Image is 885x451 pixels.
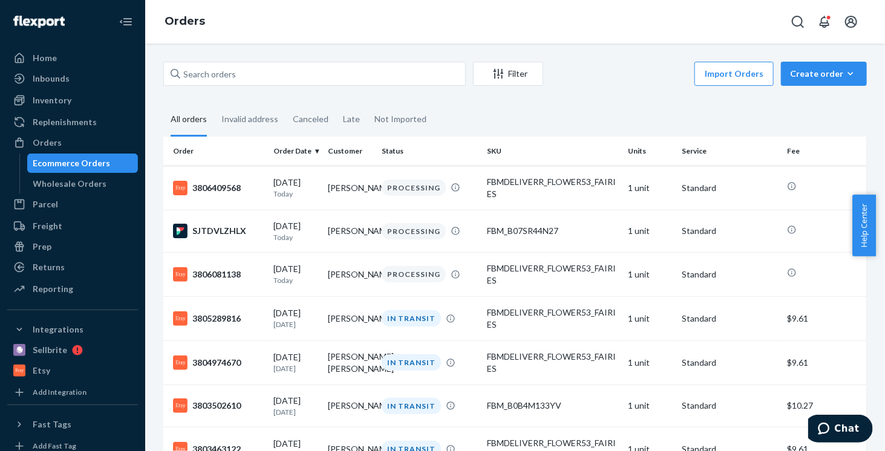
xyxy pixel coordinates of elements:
[812,10,837,34] button: Open notifications
[487,225,618,237] div: FBM_B07SR44N27
[33,323,83,336] div: Integrations
[694,62,774,86] button: Import Orders
[374,103,426,135] div: Not Imported
[33,344,67,356] div: Sellbrite
[808,415,873,445] iframe: Opens a widget where you can chat to one of our agents
[273,351,318,374] div: [DATE]
[343,103,360,135] div: Late
[273,307,318,329] div: [DATE]
[273,189,318,199] p: Today
[173,311,264,326] div: 3805289816
[33,418,71,430] div: Fast Tags
[33,178,107,190] div: Wholesale Orders
[155,4,215,39] ol: breadcrumbs
[33,387,87,397] div: Add Integration
[623,210,677,252] td: 1 unit
[487,307,618,331] div: FBMDELIVERR_FLOWER53_FAIRIES
[269,137,322,166] th: Order Date
[7,258,138,277] a: Returns
[173,267,264,282] div: 3806081138
[33,73,70,85] div: Inbounds
[852,195,876,256] button: Help Center
[33,94,71,106] div: Inventory
[782,340,867,384] td: $9.61
[163,62,466,86] input: Search orders
[273,275,318,285] p: Today
[33,220,62,232] div: Freight
[781,62,867,86] button: Create order
[33,365,50,377] div: Etsy
[782,296,867,340] td: $9.61
[33,261,65,273] div: Returns
[7,340,138,360] a: Sellbrite
[163,137,269,166] th: Order
[474,68,543,80] div: Filter
[273,407,318,417] p: [DATE]
[382,223,446,239] div: PROCESSING
[273,220,318,242] div: [DATE]
[273,263,318,285] div: [DATE]
[623,252,677,296] td: 1 unit
[323,296,377,340] td: [PERSON_NAME]
[487,262,618,287] div: FBMDELIVERR_FLOWER53_FAIRIES
[173,355,264,370] div: 3804974670
[7,48,138,68] a: Home
[293,103,328,135] div: Canceled
[482,137,623,166] th: SKU
[27,154,139,173] a: Ecommerce Orders
[623,384,677,427] td: 1 unit
[7,195,138,214] a: Parcel
[33,157,111,169] div: Ecommerce Orders
[173,181,264,195] div: 3806409568
[790,68,858,80] div: Create order
[382,266,446,282] div: PROCESSING
[623,296,677,340] td: 1 unit
[323,340,377,384] td: [PERSON_NAME] [PERSON_NAME]
[682,268,777,281] p: Standard
[7,385,138,400] a: Add Integration
[323,166,377,210] td: [PERSON_NAME]
[382,354,441,371] div: IN TRANSIT
[7,91,138,110] a: Inventory
[323,210,377,252] td: [PERSON_NAME]
[782,137,867,166] th: Fee
[382,310,441,326] div: IN TRANSIT
[323,384,377,427] td: [PERSON_NAME]
[33,52,57,64] div: Home
[7,361,138,380] a: Etsy
[682,357,777,369] p: Standard
[782,384,867,427] td: $10.27
[487,176,618,200] div: FBMDELIVERR_FLOWER53_FAIRIES
[682,313,777,325] p: Standard
[273,177,318,199] div: [DATE]
[382,398,441,414] div: IN TRANSIT
[623,166,677,210] td: 1 unit
[273,319,318,329] p: [DATE]
[273,232,318,242] p: Today
[377,137,482,166] th: Status
[273,363,318,374] p: [DATE]
[27,174,139,193] a: Wholesale Orders
[487,400,618,412] div: FBM_B0B4M133YV
[7,216,138,236] a: Freight
[7,112,138,132] a: Replenishments
[173,224,264,238] div: SJTDVLZHLX
[7,237,138,256] a: Prep
[677,137,782,166] th: Service
[221,103,278,135] div: Invalid address
[33,241,51,253] div: Prep
[7,69,138,88] a: Inbounds
[323,252,377,296] td: [PERSON_NAME]
[33,116,97,128] div: Replenishments
[33,198,58,210] div: Parcel
[7,320,138,339] button: Integrations
[328,146,372,156] div: Customer
[682,400,777,412] p: Standard
[114,10,138,34] button: Close Navigation
[487,351,618,375] div: FBMDELIVERR_FLOWER53_FAIRIES
[382,180,446,196] div: PROCESSING
[273,395,318,417] div: [DATE]
[7,415,138,434] button: Fast Tags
